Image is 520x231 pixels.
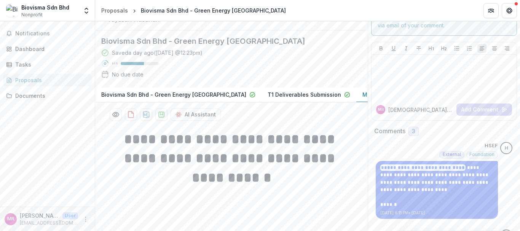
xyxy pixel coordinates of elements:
[485,142,498,150] p: HSEF
[6,5,18,17] img: Biovisma Sdn Bhd
[101,6,128,14] div: Proposals
[502,3,517,18] button: Get Help
[443,152,461,157] span: External
[505,146,508,151] div: HSEF
[3,43,92,55] a: Dashboard
[465,44,474,53] button: Ordered List
[15,61,86,69] div: Tasks
[502,44,512,53] button: Align Right
[141,6,286,14] div: Biovisma Sdn Bhd - Green Energy [GEOGRAPHIC_DATA]
[171,108,221,121] button: AI Assistant
[3,74,92,86] a: Proposals
[388,106,453,114] p: [DEMOGRAPHIC_DATA][PERSON_NAME]
[101,91,246,99] p: Biovisma Sdn Bhd - Green Energy [GEOGRAPHIC_DATA]
[112,49,203,57] div: Saved a day ago ( [DATE] @ 12:23pm )
[81,215,90,224] button: More
[362,91,460,99] p: Monitoring-Deliverables Submission
[389,44,398,53] button: Underline
[101,37,349,46] h2: Biovisma Sdn Bhd - Green Energy [GEOGRAPHIC_DATA]
[483,3,499,18] button: Partners
[112,61,118,66] p: 61 %
[125,108,137,121] button: download-proposal
[15,92,86,100] div: Documents
[477,44,487,53] button: Align Left
[7,217,14,221] div: MUHAMMAD ASWAD BIN ABD RASHID
[15,30,89,37] span: Notifications
[452,44,461,53] button: Bullet List
[62,212,78,219] p: User
[456,104,512,116] button: Add Comment
[3,89,92,102] a: Documents
[378,108,384,112] div: MUHAMMAD ASWAD BIN ABD RASHID
[412,128,415,135] span: 3
[268,91,341,99] p: T1 Deliverables Submission
[15,76,86,84] div: Proposals
[376,44,386,53] button: Bold
[374,127,405,135] h2: Comments
[81,3,92,18] button: Open entity switcher
[112,70,144,78] div: No due date
[490,44,499,53] button: Align Center
[427,44,436,53] button: Heading 1
[15,45,86,53] div: Dashboard
[414,44,423,53] button: Strike
[469,152,494,157] span: Foundation
[21,11,43,18] span: Nonprofit
[20,212,59,220] p: [PERSON_NAME] BIN ABD [PERSON_NAME]
[3,58,92,71] a: Tasks
[402,44,411,53] button: Italicize
[21,3,69,11] div: Biovisma Sdn Bhd
[98,5,131,16] a: Proposals
[3,27,92,40] button: Notifications
[98,5,289,16] nav: breadcrumb
[380,210,493,216] p: [DATE] 6:11 PM • [DATE]
[20,220,78,226] p: [EMAIL_ADDRESS][DOMAIN_NAME]
[140,108,152,121] button: download-proposal
[110,108,122,121] button: Preview 44acbf36-ff95-402e-a6a8-19d5da387819-3.pdf
[155,108,167,121] button: download-proposal
[439,44,448,53] button: Heading 2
